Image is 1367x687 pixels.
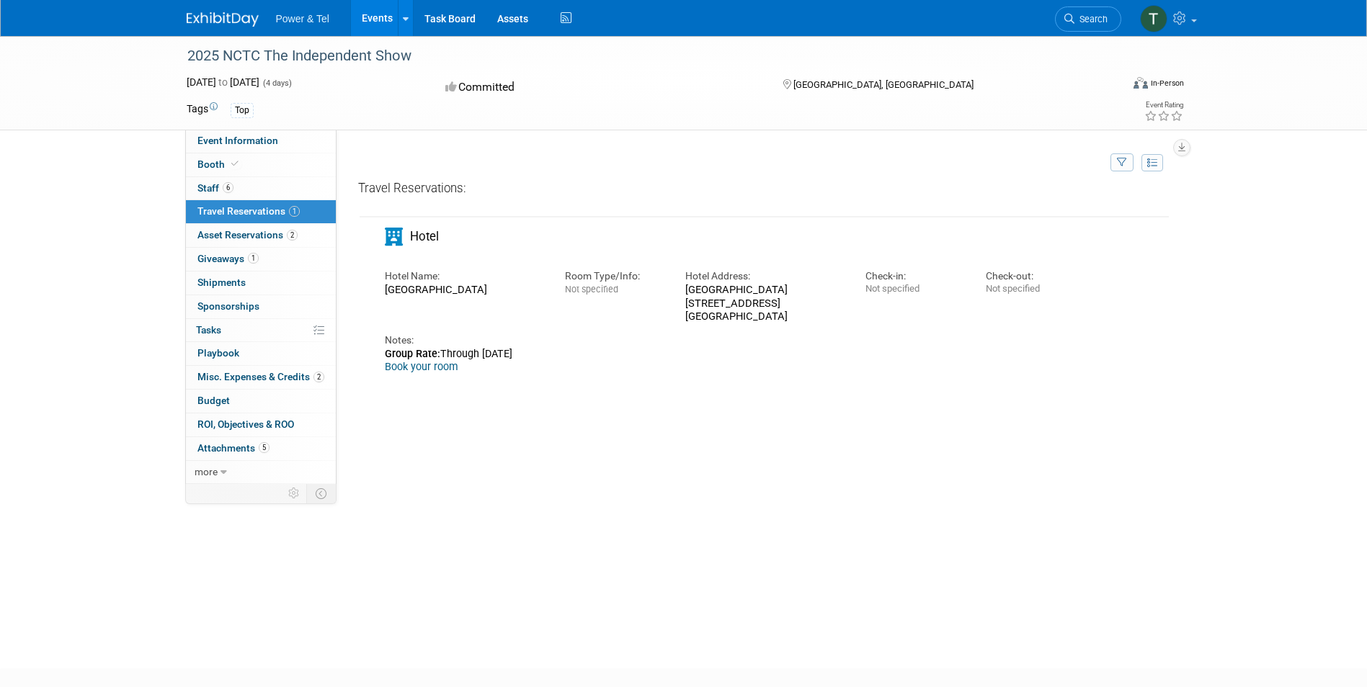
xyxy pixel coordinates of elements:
[1036,75,1185,96] div: Event Format
[289,206,300,217] span: 1
[186,224,336,247] a: Asset Reservations2
[248,253,259,264] span: 1
[197,182,233,194] span: Staff
[287,230,298,241] span: 2
[197,442,270,454] span: Attachments
[197,205,300,217] span: Travel Reservations
[565,269,664,283] div: Room Type/Info:
[865,283,964,295] div: Not specified
[441,75,760,100] div: Committed
[186,248,336,271] a: Giveaways1
[197,277,246,288] span: Shipments
[1150,78,1184,89] div: In-Person
[187,102,218,118] td: Tags
[216,76,230,88] span: to
[197,158,241,170] span: Booth
[197,135,278,146] span: Event Information
[197,229,298,241] span: Asset Reservations
[196,324,221,336] span: Tasks
[410,229,439,243] span: Hotel
[186,295,336,318] a: Sponsorships
[865,269,964,283] div: Check-in:
[313,372,324,382] span: 2
[1140,5,1167,32] img: Tiffany Tilghman
[195,466,218,477] span: more
[186,461,336,484] a: more
[685,283,844,323] div: [GEOGRAPHIC_DATA] [STREET_ADDRESS] [GEOGRAPHIC_DATA]
[186,200,336,223] a: Travel Reservations1
[186,366,336,389] a: Misc. Expenses & Credits2
[197,371,324,382] span: Misc. Expenses & Credits
[186,390,336,413] a: Budget
[186,437,336,460] a: Attachments5
[793,79,974,90] span: [GEOGRAPHIC_DATA], [GEOGRAPHIC_DATA]
[1074,14,1108,24] span: Search
[385,348,1085,374] div: Through [DATE]
[385,333,1085,347] div: Notes:
[385,361,458,372] a: Book your room
[223,182,233,193] span: 6
[276,13,329,24] span: Power & Tel
[986,283,1085,295] div: Not specified
[1117,158,1127,168] i: Filter by Traveler
[1144,102,1183,109] div: Event Rating
[186,271,336,295] a: Shipments
[231,160,239,168] i: Booth reservation complete
[186,342,336,365] a: Playbook
[186,413,336,436] a: ROI, Objectives & ROO
[231,103,254,118] div: Top
[197,300,259,312] span: Sponsorships
[259,442,270,453] span: 5
[385,269,543,283] div: Hotel Name:
[197,418,294,430] span: ROI, Objectives & ROO
[197,347,239,359] span: Playbook
[182,43,1100,69] div: 2025 NCTC The Independent Show
[385,228,403,246] i: Hotel
[986,269,1085,283] div: Check-out:
[1055,6,1121,32] a: Search
[187,12,259,27] img: ExhibitDay
[358,180,1170,202] div: Travel Reservations:
[1134,77,1148,89] img: Format-Inperson.png
[186,319,336,342] a: Tasks
[306,484,336,503] td: Toggle Event Tabs
[262,78,292,88] span: (4 days)
[385,283,543,296] div: [GEOGRAPHIC_DATA]
[282,484,307,503] td: Personalize Event Tab Strip
[685,269,844,283] div: Hotel Address:
[186,153,336,176] a: Booth
[565,284,618,295] span: Not specified
[385,348,440,359] b: Group Rate:
[186,130,336,153] a: Event Information
[186,177,336,200] a: Staff6
[187,76,259,88] span: [DATE] [DATE]
[197,395,230,406] span: Budget
[197,253,259,264] span: Giveaways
